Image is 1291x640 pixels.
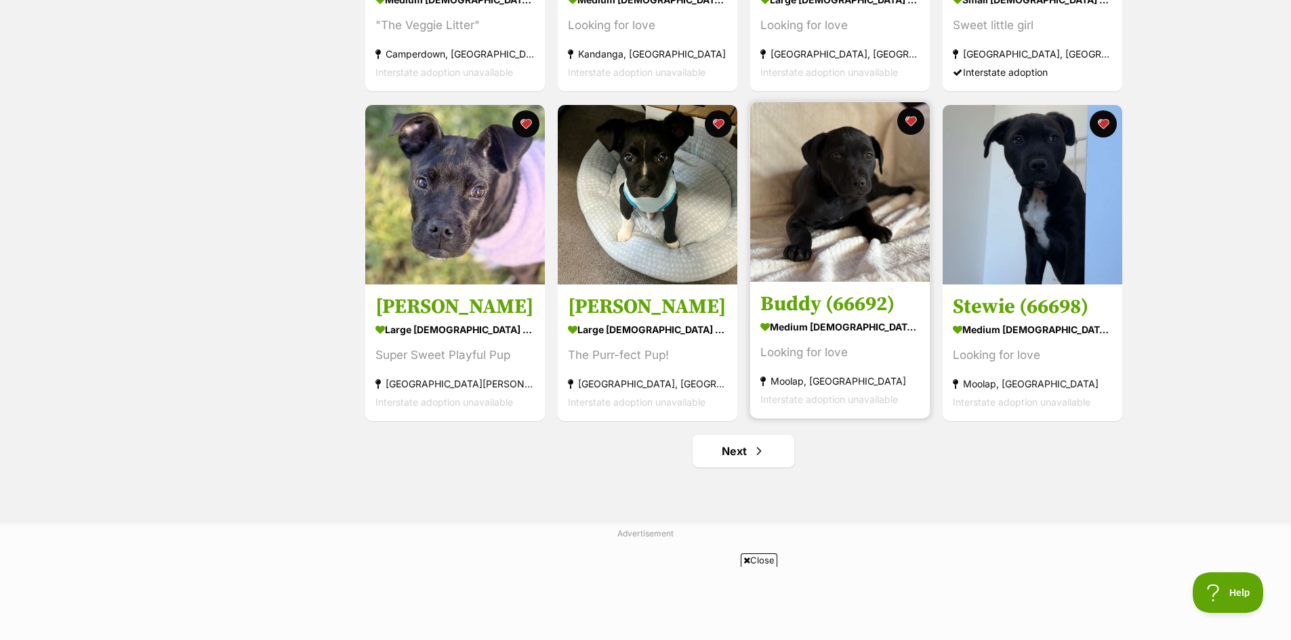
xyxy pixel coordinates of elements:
[568,320,727,339] div: large [DEMOGRAPHIC_DATA] Dog
[760,343,920,362] div: Looking for love
[375,375,535,393] div: [GEOGRAPHIC_DATA][PERSON_NAME][GEOGRAPHIC_DATA]
[558,105,737,284] img: Archer
[375,67,513,79] span: Interstate adoption unavailable
[1193,572,1264,613] iframe: Help Scout Beacon - Open
[568,294,727,320] h3: [PERSON_NAME]
[375,294,535,320] h3: [PERSON_NAME]
[953,17,1112,35] div: Sweet little girl
[760,17,920,35] div: Looking for love
[568,346,727,364] div: The Purr-fect Pup!
[1090,110,1117,137] button: favourite
[568,396,705,408] span: Interstate adoption unavailable
[365,105,545,284] img: Marty
[375,320,535,339] div: large [DEMOGRAPHIC_DATA] Dog
[760,393,898,405] span: Interstate adoption unavailable
[943,105,1122,284] img: Stewie (66698)
[568,67,705,79] span: Interstate adoption unavailable
[375,45,535,64] div: Camperdown, [GEOGRAPHIC_DATA]
[365,284,545,421] a: [PERSON_NAME] large [DEMOGRAPHIC_DATA] Dog Super Sweet Playful Pup [GEOGRAPHIC_DATA][PERSON_NAME]...
[512,110,539,137] button: favourite
[897,108,924,135] button: favourite
[760,67,898,79] span: Interstate adoption unavailable
[953,346,1112,364] div: Looking for love
[953,375,1112,393] div: Moolap, [GEOGRAPHIC_DATA]
[953,396,1090,408] span: Interstate adoption unavailable
[750,102,930,282] img: Buddy (66692)
[760,317,920,337] div: medium [DEMOGRAPHIC_DATA] Dog
[943,284,1122,421] a: Stewie (66698) medium [DEMOGRAPHIC_DATA] Dog Looking for love Moolap, [GEOGRAPHIC_DATA] Interstat...
[953,45,1112,64] div: [GEOGRAPHIC_DATA], [GEOGRAPHIC_DATA]
[750,281,930,419] a: Buddy (66692) medium [DEMOGRAPHIC_DATA] Dog Looking for love Moolap, [GEOGRAPHIC_DATA] Interstate...
[317,572,975,633] iframe: Advertisement
[693,435,794,467] a: Next page
[568,45,727,64] div: Kandanga, [GEOGRAPHIC_DATA]
[760,45,920,64] div: [GEOGRAPHIC_DATA], [GEOGRAPHIC_DATA]
[705,110,732,137] button: favourite
[741,553,777,567] span: Close
[953,294,1112,320] h3: Stewie (66698)
[364,435,1124,467] nav: Pagination
[953,320,1112,339] div: medium [DEMOGRAPHIC_DATA] Dog
[568,17,727,35] div: Looking for love
[375,396,513,408] span: Interstate adoption unavailable
[558,284,737,421] a: [PERSON_NAME] large [DEMOGRAPHIC_DATA] Dog The Purr-fect Pup! [GEOGRAPHIC_DATA], [GEOGRAPHIC_DATA...
[375,346,535,364] div: Super Sweet Playful Pup
[760,291,920,317] h3: Buddy (66692)
[375,17,535,35] div: "The Veggie Litter"
[760,372,920,390] div: Moolap, [GEOGRAPHIC_DATA]
[953,64,1112,82] div: Interstate adoption
[568,375,727,393] div: [GEOGRAPHIC_DATA], [GEOGRAPHIC_DATA]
